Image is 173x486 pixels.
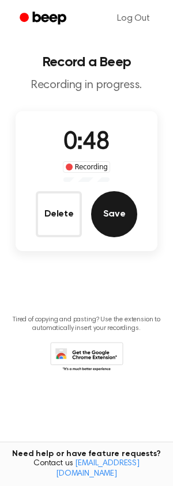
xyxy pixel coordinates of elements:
p: Tired of copying and pasting? Use the extension to automatically insert your recordings. [9,316,164,333]
button: Delete Audio Record [36,191,82,237]
button: Save Audio Record [91,191,137,237]
div: Recording [63,161,111,173]
a: Beep [12,7,77,30]
span: 0:48 [63,131,110,155]
a: Log Out [106,5,161,32]
a: [EMAIL_ADDRESS][DOMAIN_NAME] [56,460,140,478]
h1: Record a Beep [9,55,164,69]
span: Contact us [7,459,166,479]
p: Recording in progress. [9,78,164,93]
